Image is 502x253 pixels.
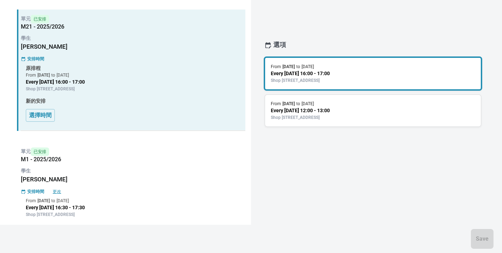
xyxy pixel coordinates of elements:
p: [DATE] [57,198,69,204]
p: 原排程 [26,65,240,72]
p: Shop [STREET_ADDRESS] [271,114,475,121]
p: 學生 [21,167,245,175]
p: From [26,72,36,78]
p: to [51,72,55,78]
p: [DATE] [302,64,314,70]
p: 新的安排 [26,98,240,105]
p: 單元 [21,147,245,156]
p: From [271,64,281,70]
p: 選項 [273,40,286,50]
p: From [26,198,36,204]
span: 已安排 [31,15,49,23]
p: [DATE] [37,72,50,78]
p: [DATE] [57,72,69,78]
p: Every [DATE] 16:30 - 17:30 [26,204,240,211]
h5: M1 - 2025/2026 [21,156,245,163]
button: 選擇時間 [26,109,55,122]
p: [DATE] [37,198,50,204]
p: Shop [STREET_ADDRESS] [26,86,240,92]
p: 安排時間 [27,188,44,195]
p: [DATE] [302,101,314,107]
p: [DATE] [282,101,295,107]
p: to [296,64,300,70]
p: Every [DATE] 12:00 - 13:00 [271,107,475,114]
p: 單元 [21,15,245,23]
span: 已安排 [31,147,49,156]
h6: [PERSON_NAME] [21,42,245,52]
p: 選擇時間 [29,111,52,120]
p: Every [DATE] 16:00 - 17:00 [271,70,475,77]
h6: [PERSON_NAME] [21,175,245,184]
p: Every [DATE] 16:00 - 17:00 [26,78,240,86]
p: 安排時間 [27,56,44,62]
p: [DATE] [282,64,295,70]
p: to [51,198,55,204]
p: Shop [STREET_ADDRESS] [271,77,475,84]
p: From [271,101,281,107]
p: to [296,101,300,107]
h5: M21 - 2025/2026 [21,23,245,30]
p: 學生 [21,35,245,42]
p: Shop [STREET_ADDRESS] [26,211,240,218]
button: 更改 [46,188,68,195]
